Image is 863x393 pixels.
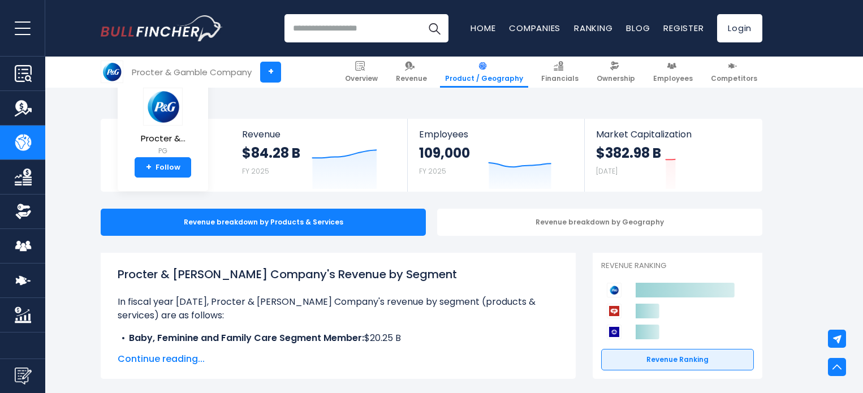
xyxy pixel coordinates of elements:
[141,134,185,144] span: Procter &...
[15,203,32,220] img: Ownership
[143,88,183,126] img: PG logo
[440,57,528,88] a: Product / Geography
[607,304,622,318] img: Colgate-Palmolive Company competitors logo
[607,283,622,297] img: Procter & Gamble Company competitors logo
[541,74,579,83] span: Financials
[231,119,408,192] a: Revenue $84.28 B FY 2025
[340,57,383,88] a: Overview
[242,166,269,176] small: FY 2025
[419,129,572,140] span: Employees
[101,209,426,236] div: Revenue breakdown by Products & Services
[536,57,584,88] a: Financials
[648,57,698,88] a: Employees
[118,266,559,283] h1: Procter & [PERSON_NAME] Company's Revenue by Segment
[509,22,560,34] a: Companies
[260,62,281,83] a: +
[717,14,762,42] a: Login
[118,352,559,366] span: Continue reading...
[118,295,559,322] p: In fiscal year [DATE], Procter & [PERSON_NAME] Company's revenue by segment (products & services)...
[396,74,427,83] span: Revenue
[574,22,612,34] a: Ranking
[135,157,191,178] a: +Follow
[596,144,661,162] strong: $382.98 B
[601,349,754,370] a: Revenue Ranking
[101,15,223,41] img: Bullfincher logo
[601,261,754,271] p: Revenue Ranking
[596,166,618,176] small: [DATE]
[706,57,762,88] a: Competitors
[345,74,378,83] span: Overview
[419,166,446,176] small: FY 2025
[141,146,185,156] small: PG
[437,209,762,236] div: Revenue breakdown by Geography
[129,331,364,344] b: Baby, Feminine and Family Care Segment Member:
[607,325,622,339] img: Kimberly-Clark Corporation competitors logo
[597,74,635,83] span: Ownership
[419,144,470,162] strong: 109,000
[420,14,448,42] button: Search
[391,57,432,88] a: Revenue
[242,129,396,140] span: Revenue
[132,66,252,79] div: Procter & Gamble Company
[592,57,640,88] a: Ownership
[711,74,757,83] span: Competitors
[596,129,750,140] span: Market Capitalization
[445,74,523,83] span: Product / Geography
[408,119,584,192] a: Employees 109,000 FY 2025
[663,22,704,34] a: Register
[653,74,693,83] span: Employees
[626,22,650,34] a: Blog
[140,87,186,158] a: Procter &... PG
[146,162,152,172] strong: +
[585,119,761,192] a: Market Capitalization $382.98 B [DATE]
[101,61,123,83] img: PG logo
[101,15,222,41] a: Go to homepage
[118,331,559,345] li: $20.25 B
[471,22,495,34] a: Home
[242,144,300,162] strong: $84.28 B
